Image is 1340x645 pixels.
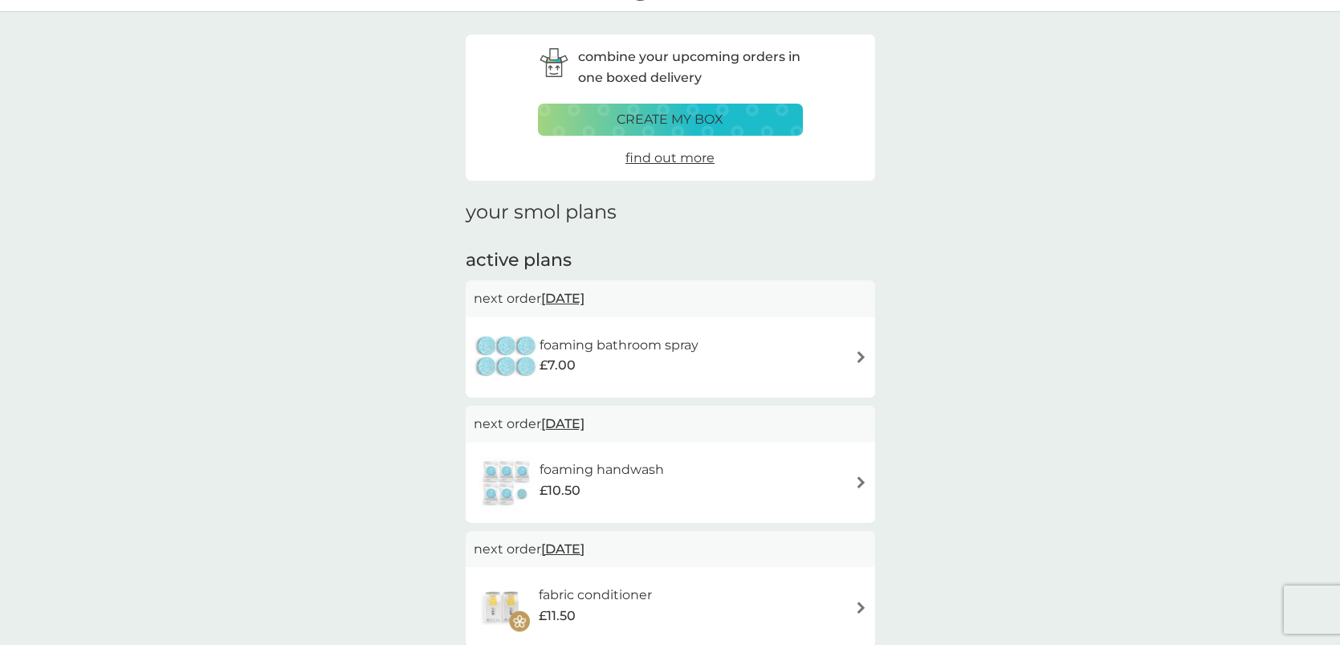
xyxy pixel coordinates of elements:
span: £11.50 [539,606,576,627]
img: arrow right [855,351,867,363]
p: combine your upcoming orders in one boxed delivery [578,47,803,88]
h6: fabric conditioner [539,585,652,606]
img: arrow right [855,476,867,488]
p: create my box [617,109,723,130]
span: £10.50 [540,480,580,501]
p: next order [474,539,867,560]
p: next order [474,414,867,435]
a: find out more [625,148,715,169]
span: [DATE] [541,533,584,565]
img: foaming bathroom spray [474,329,540,386]
span: find out more [625,150,715,165]
button: create my box [538,104,803,136]
h1: your smol plans [466,201,875,224]
h6: foaming handwash [540,459,664,480]
span: [DATE] [541,408,584,439]
img: fabric conditioner [474,579,530,635]
span: [DATE] [541,283,584,314]
p: next order [474,288,867,309]
img: foaming handwash [474,455,540,511]
h6: foaming bathroom spray [540,335,699,356]
h2: active plans [466,248,875,273]
img: arrow right [855,602,867,614]
span: £7.00 [540,355,576,376]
